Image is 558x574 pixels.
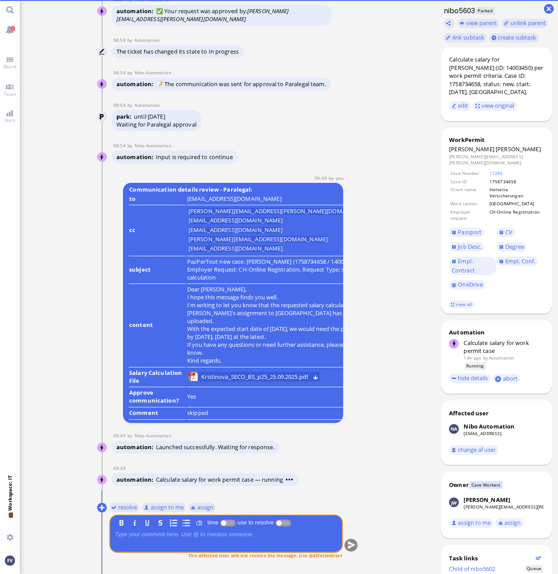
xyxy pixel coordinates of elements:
span: [PERSON_NAME] [496,145,541,153]
span: 09:49 [113,465,127,471]
span: 08:54 [113,37,127,43]
li: [EMAIL_ADDRESS][DOMAIN_NAME] [188,245,283,252]
span: Launched successfully. Waiting for response. [156,443,275,451]
button: Download Kristinova_SECO_BS_p25_25.09.2025.pdf [313,374,319,379]
div: Task links [449,554,533,562]
a: View Kristinova_SECO_BS_p25_25.09.2025.pdf [200,372,310,381]
button: Show flow diagram [536,555,541,561]
img: Automation [98,47,107,57]
span: by [483,355,488,361]
span: Input is required to continue [156,153,233,161]
td: to [129,194,186,206]
span: Degree [505,243,524,251]
runbook-parameter-view: [EMAIL_ADDRESS][DOMAIN_NAME] [187,195,282,203]
div: [PERSON_NAME] [464,496,510,504]
span: Yes [187,392,196,400]
span: Status [525,565,543,572]
a: Empl. Contract [449,257,496,276]
span: automation@bluelakelegal.com [489,355,514,361]
span: until [134,113,146,120]
a: view all [449,301,475,308]
span: Job Desc. [458,243,482,251]
div: Affected user [449,409,489,417]
button: assign to me [449,518,493,528]
img: Nibo Automation [98,443,107,453]
button: B [116,518,126,527]
label: time [206,519,220,526]
span: femia.vas@bluelakelegal.com [336,175,343,181]
td: Employer request [450,208,488,222]
button: change af user [449,445,498,455]
td: Case Number [450,170,488,177]
td: Salary Calculation File [129,368,186,388]
span: With the expected start date of [DATE], we would need the permit order by [DATE], [DATE] at the l... [187,325,374,341]
span: The Affected User will not receive the message. Use @AffectedUser [188,552,342,558]
button: resolve [109,502,139,512]
span: automation@bluelakelegal.com [134,102,159,108]
span: Empl. Contract [452,257,475,275]
span: link subtask [453,33,485,41]
p: If you have any questions or need further assistance, please let me know. [187,341,374,356]
button: view original [473,101,517,111]
div: Waiting for Paralegal approval [116,120,196,128]
span: [PERSON_NAME] [449,145,494,153]
button: abort [493,374,520,383]
span: 09:49 [113,432,127,439]
li: [EMAIL_ADDRESS][DOMAIN_NAME] [188,217,283,224]
a: Empl. Conf. [496,257,538,266]
td: Case ID [450,178,488,185]
span: by [127,102,134,108]
div: Automation [449,328,544,336]
li: [PERSON_NAME][EMAIL_ADDRESS][DOMAIN_NAME] [188,236,328,243]
i: [PERSON_NAME][EMAIL_ADDRESS][PERSON_NAME][DOMAIN_NAME] [116,7,289,23]
span: Stats [2,117,18,123]
span: by [127,37,134,43]
span: automation@nibo.ai [134,69,171,76]
div: WorkPermit [449,136,544,144]
span: park [116,113,134,120]
div: Calculate salary for work permit case [464,339,544,355]
span: Parked [476,7,495,15]
span: Board [1,63,18,69]
li: [EMAIL_ADDRESS][DOMAIN_NAME] [188,227,283,234]
lob-view: Kristinova_SECO_BS_p25_25.09.2025.pdf [188,372,320,381]
p: Dear [PERSON_NAME], [187,285,374,293]
img: Kristinova_SECO_BS_p25_25.09.2025.pdf [188,372,198,381]
td: Approve communication? [129,388,186,407]
button: create subtask [489,33,539,43]
span: • [291,476,293,483]
li: [PERSON_NAME][EMAIL_ADDRESS][PERSON_NAME][DOMAIN_NAME] [188,208,373,215]
span: Kristinova_SECO_BS_p25_25.09.2025.pdf [201,372,308,381]
span: • [286,476,288,483]
span: Team [2,91,18,97]
button: assign to me [141,502,186,512]
span: automation [116,80,156,88]
label: use to resolve [236,519,275,526]
button: I [130,518,139,527]
span: automation@nibo.ai [134,432,171,439]
span: 📝 The communication was sent for approval to Paralegal team. [156,80,326,88]
p-inputswitch: Log time spent [220,519,236,526]
span: Running [464,362,486,370]
span: automation [116,7,156,15]
p-inputswitch: use to resolve [275,519,291,526]
td: cc [129,206,186,256]
td: Helvetia Versicherungen [489,186,543,200]
button: assign [188,502,216,512]
span: [DATE] [148,113,165,120]
span: The ticket has changed its state to In progress [116,47,239,55]
task-group-action-menu: link subtask [444,33,487,43]
p: Kind regards, [187,356,374,364]
td: 1758734658 [489,178,543,185]
span: 08:54 [113,142,127,149]
div: Owner [449,481,469,489]
a: OneDrive [449,280,486,290]
a: 11292 [489,170,503,176]
span: 08:54 [113,102,127,108]
td: content [129,285,186,367]
span: Calculate salary for work permit case — running [156,476,293,483]
p: I hope this message finds you well. [187,293,374,301]
span: automation [116,153,156,161]
runbook-parameter-view: PazPerTout new case: [PERSON_NAME] (1758734658 / 14003450), Employer Request: CH-Online Registrat... [187,258,359,281]
span: 💼 Workspace: IT [7,511,13,530]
